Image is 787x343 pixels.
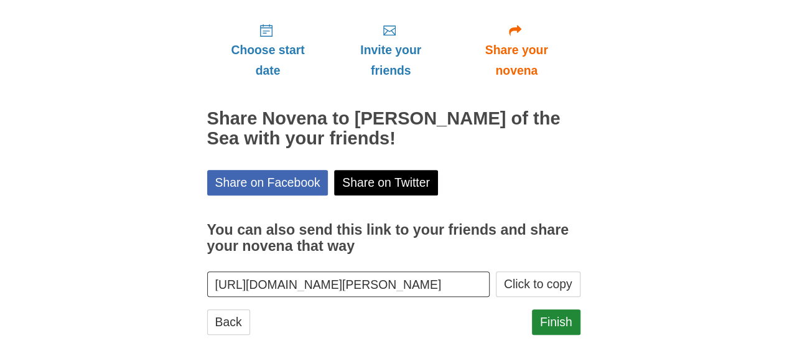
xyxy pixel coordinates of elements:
[465,40,568,81] span: Share your novena
[496,271,580,297] button: Click to copy
[328,13,452,87] a: Invite your friends
[453,13,580,87] a: Share your novena
[207,13,329,87] a: Choose start date
[207,309,250,335] a: Back
[207,109,580,149] h2: Share Novena to [PERSON_NAME] of the Sea with your friends!
[207,170,328,195] a: Share on Facebook
[532,309,580,335] a: Finish
[207,222,580,254] h3: You can also send this link to your friends and share your novena that way
[341,40,440,81] span: Invite your friends
[220,40,317,81] span: Choose start date
[334,170,438,195] a: Share on Twitter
